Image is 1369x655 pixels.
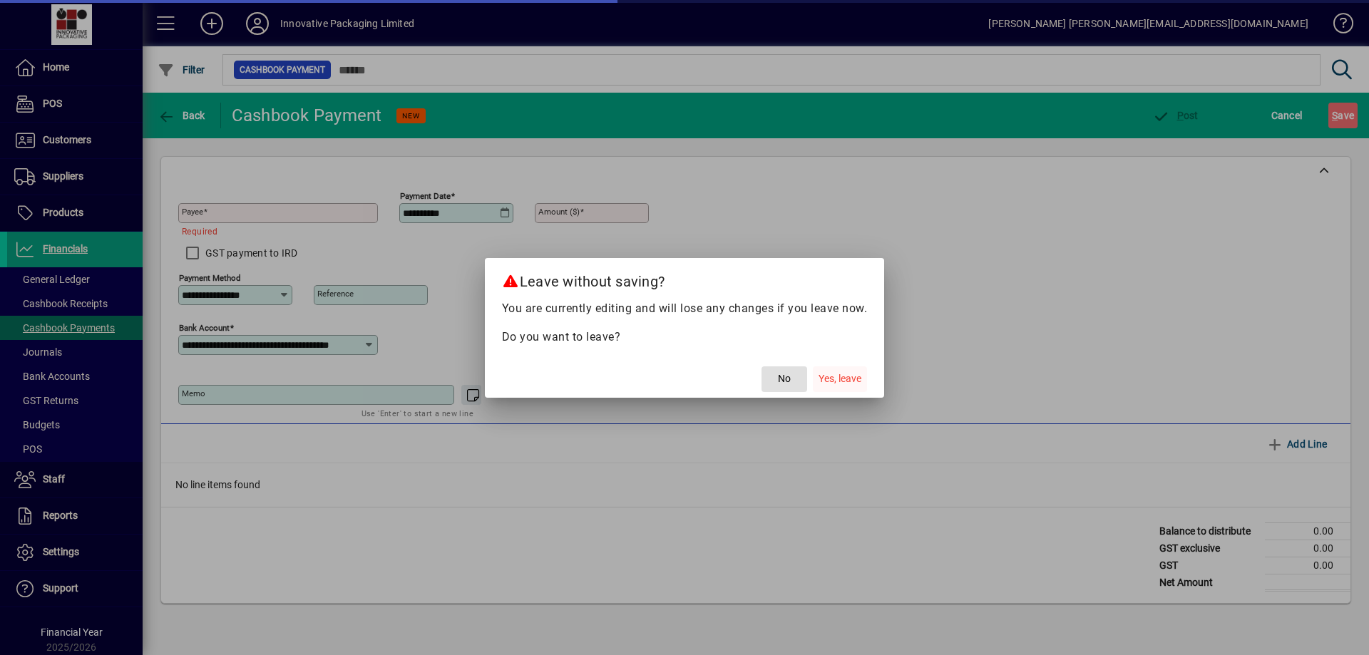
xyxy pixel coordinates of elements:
span: No [778,371,791,386]
button: No [762,366,807,392]
button: Yes, leave [813,366,867,392]
span: Yes, leave [819,371,861,386]
p: You are currently editing and will lose any changes if you leave now. [502,300,868,317]
h2: Leave without saving? [485,258,885,299]
p: Do you want to leave? [502,329,868,346]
